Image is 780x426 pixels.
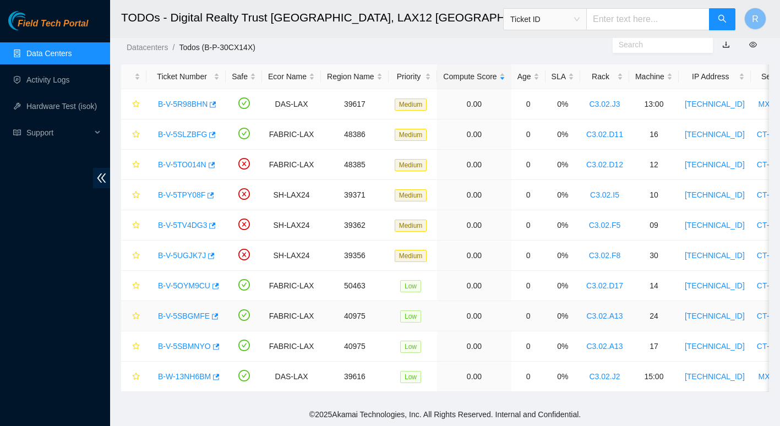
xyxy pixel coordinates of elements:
[586,130,623,139] a: C3.02.D11
[589,221,621,230] a: C3.02.F5
[437,150,511,180] td: 0.00
[26,75,70,84] a: Activity Logs
[709,8,735,30] button: search
[546,210,580,241] td: 0%
[321,301,389,331] td: 40975
[395,159,427,171] span: Medium
[262,331,321,362] td: FABRIC-LAX
[238,279,250,291] span: check-circle
[238,128,250,139] span: check-circle
[685,100,745,108] a: [TECHNICAL_ID]
[400,371,421,383] span: Low
[511,150,546,180] td: 0
[132,191,140,200] span: star
[586,160,623,169] a: C3.02.D12
[546,89,580,119] td: 0%
[262,119,321,150] td: FABRIC-LAX
[685,281,745,290] a: [TECHNICAL_ID]
[132,221,140,230] span: star
[8,11,56,30] img: Akamai Technologies
[395,189,427,201] span: Medium
[132,252,140,260] span: star
[629,89,679,119] td: 13:00
[749,41,757,48] span: eye
[685,130,745,139] a: [TECHNICAL_ID]
[158,100,208,108] a: B-V-5R98BHN
[629,331,679,362] td: 17
[262,241,321,271] td: SH-LAX24
[546,241,580,271] td: 0%
[238,309,250,321] span: check-circle
[158,221,207,230] a: B-V-5TV4DG3
[718,14,727,25] span: search
[546,180,580,210] td: 0%
[321,241,389,271] td: 39356
[685,312,745,320] a: [TECHNICAL_ID]
[629,119,679,150] td: 16
[132,130,140,139] span: star
[238,97,250,109] span: check-circle
[400,341,421,353] span: Low
[127,277,140,294] button: star
[586,281,623,290] a: C3.02.D17
[400,280,421,292] span: Low
[685,160,745,169] a: [TECHNICAL_ID]
[110,403,780,426] footer: © 2025 Akamai Technologies, Inc. All Rights Reserved. Internal and Confidential.
[395,129,427,141] span: Medium
[26,102,97,111] a: Hardware Test (isok)
[321,180,389,210] td: 39371
[321,362,389,392] td: 39616
[437,210,511,241] td: 0.00
[179,43,255,52] a: Todos (B-P-30CX14X)
[158,190,205,199] a: B-V-5TPY08F
[511,301,546,331] td: 0
[8,20,88,34] a: Akamai TechnologiesField Tech Portal
[437,271,511,301] td: 0.00
[586,312,623,320] a: C3.02.A13
[546,331,580,362] td: 0%
[132,161,140,170] span: star
[437,180,511,210] td: 0.00
[238,219,250,230] span: close-circle
[437,331,511,362] td: 0.00
[238,340,250,351] span: check-circle
[685,342,745,351] a: [TECHNICAL_ID]
[546,271,580,301] td: 0%
[586,342,623,351] a: C3.02.A13
[589,251,621,260] a: C3.02.F8
[511,180,546,210] td: 0
[132,282,140,291] span: star
[395,250,427,262] span: Medium
[26,122,91,144] span: Support
[744,8,766,30] button: R
[437,301,511,331] td: 0.00
[400,310,421,323] span: Low
[510,11,580,28] span: Ticket ID
[172,43,174,52] span: /
[685,372,745,381] a: [TECHNICAL_ID]
[321,331,389,362] td: 40975
[127,186,140,204] button: star
[132,312,140,321] span: star
[127,216,140,234] button: star
[437,119,511,150] td: 0.00
[589,100,620,108] a: C3.02.J3
[629,362,679,392] td: 15:00
[619,39,698,51] input: Search
[685,190,745,199] a: [TECHNICAL_ID]
[321,150,389,180] td: 48385
[158,312,210,320] a: B-V-5SBGMFE
[238,249,250,260] span: close-circle
[13,129,21,136] span: read
[546,301,580,331] td: 0%
[158,130,207,139] a: B-V-5SLZBFG
[629,210,679,241] td: 09
[158,251,206,260] a: B-V-5UGJK7J
[26,49,72,58] a: Data Centers
[132,342,140,351] span: star
[752,12,759,26] span: R
[262,89,321,119] td: DAS-LAX
[629,241,679,271] td: 30
[127,307,140,325] button: star
[127,337,140,355] button: star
